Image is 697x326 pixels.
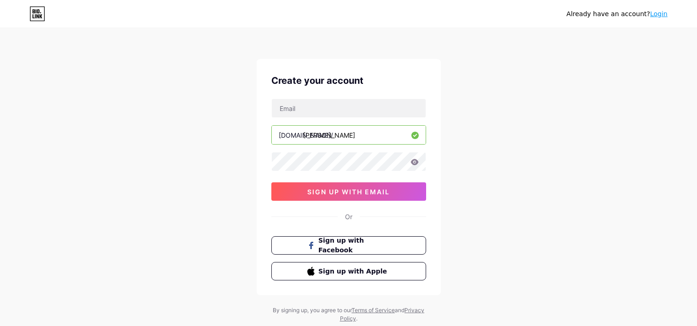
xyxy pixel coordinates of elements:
span: Sign up with Apple [318,267,390,276]
div: By signing up, you agree to our and . [270,306,427,323]
div: Or [345,212,352,221]
div: [DOMAIN_NAME]/ [279,130,333,140]
div: Already have an account? [567,9,668,19]
button: Sign up with Apple [271,262,426,280]
button: sign up with email [271,182,426,201]
a: Login [650,10,668,17]
span: Sign up with Facebook [318,236,390,255]
button: Sign up with Facebook [271,236,426,255]
span: sign up with email [307,188,390,196]
input: username [272,126,426,144]
a: Terms of Service [351,307,395,314]
div: Create your account [271,74,426,87]
input: Email [272,99,426,117]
